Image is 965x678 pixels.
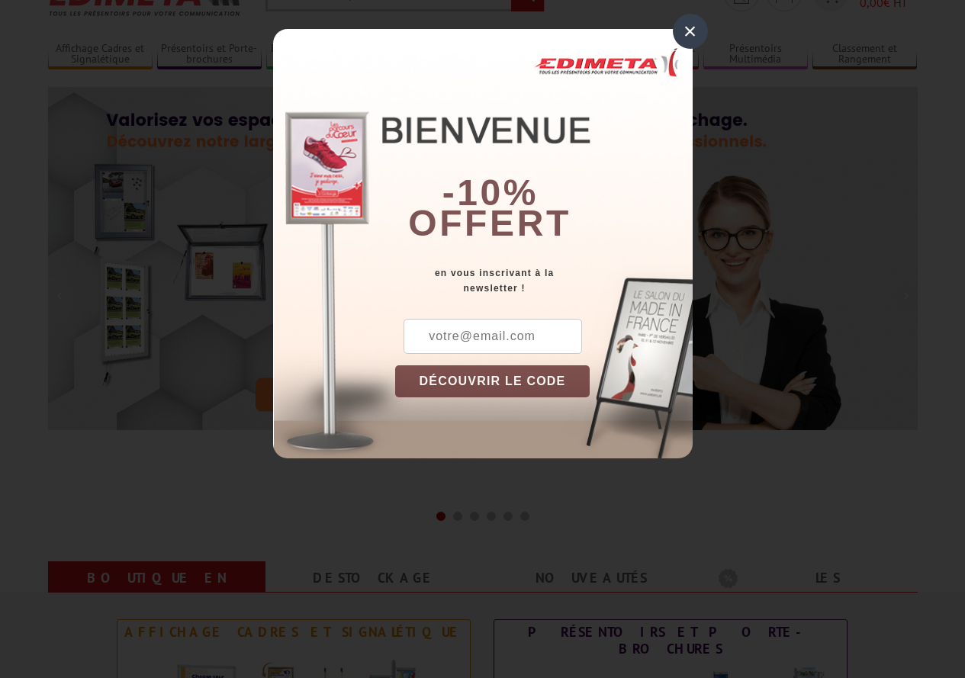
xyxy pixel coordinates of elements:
input: votre@email.com [404,319,582,354]
div: en vous inscrivant à la newsletter ! [395,265,693,296]
button: DÉCOUVRIR LE CODE [395,365,590,397]
b: -10% [442,172,539,213]
font: offert [408,203,571,243]
div: × [673,14,708,49]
